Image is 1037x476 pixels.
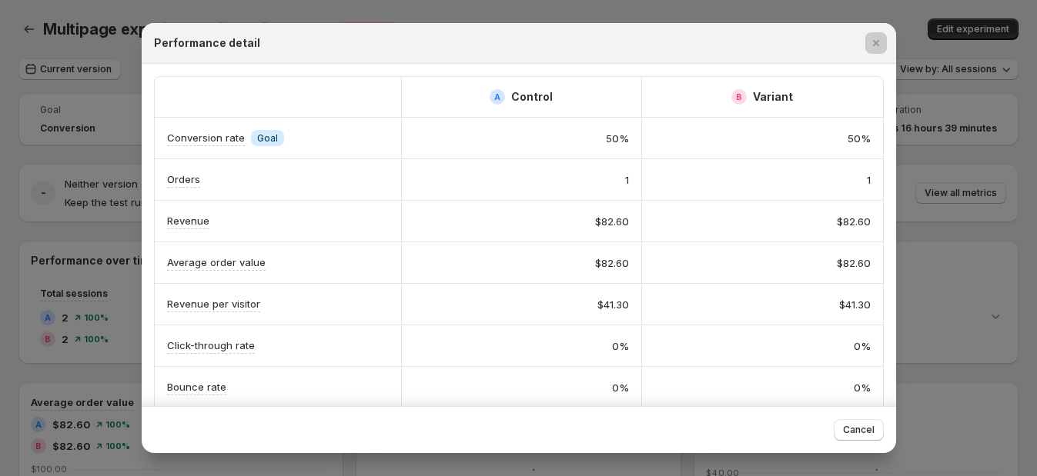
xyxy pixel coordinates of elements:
p: Revenue per visitor [167,296,260,311]
p: Bounce rate [167,379,226,394]
span: 50% [606,131,629,146]
h2: A [494,92,500,102]
span: 0% [612,338,629,354]
p: Conversion rate [167,130,245,145]
p: Orders [167,171,200,187]
span: $41.30 [597,297,629,312]
span: 0% [854,380,871,395]
h2: Performance detail [154,35,260,51]
span: $82.60 [837,255,871,271]
h2: Control [511,89,553,105]
span: 1 [867,172,871,188]
span: 0% [854,338,871,354]
span: Cancel [843,424,875,436]
h2: B [736,92,742,102]
span: 1 [625,172,629,188]
p: Revenue [167,213,209,228]
p: Average order value [167,255,266,270]
span: 50% [848,131,871,146]
button: Cancel [834,419,884,441]
span: $82.60 [595,255,629,271]
span: $82.60 [595,214,629,229]
h2: Variant [753,89,793,105]
span: $82.60 [837,214,871,229]
span: Goal [257,132,278,145]
p: Click-through rate [167,338,255,353]
button: Close [865,32,887,54]
span: 0% [612,380,629,395]
span: $41.30 [839,297,871,312]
